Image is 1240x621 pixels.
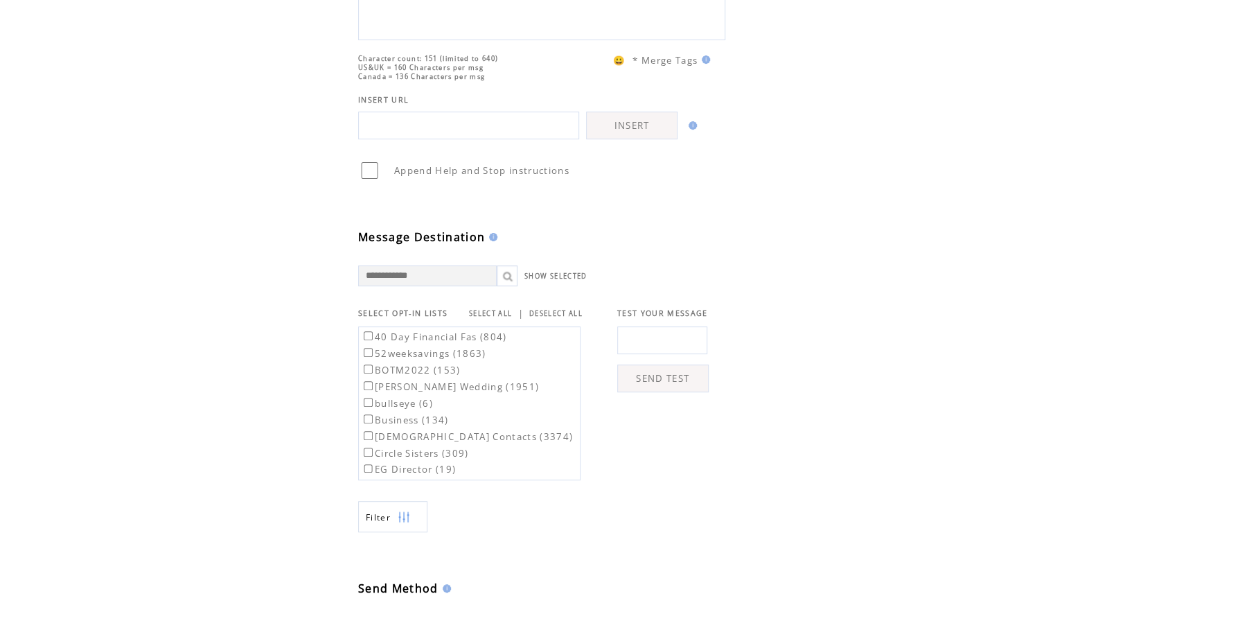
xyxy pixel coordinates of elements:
a: Filter [358,501,427,532]
label: bullseye (6) [361,397,433,410]
input: EG Director (19) [364,464,373,473]
input: 40 Day Financial Fas (804) [364,331,373,340]
span: US&UK = 160 Characters per msg [358,63,484,72]
label: 40 Day Financial Fas (804) [361,331,507,343]
input: BOTM2022 (153) [364,365,373,374]
input: bullseye (6) [364,398,373,407]
a: INSERT [586,112,677,139]
span: TEST YOUR MESSAGE [617,308,708,318]
span: Append Help and Stop instructions [394,164,569,177]
span: INSERT URL [358,95,409,105]
label: Circle Sisters (309) [361,447,469,460]
span: 😀 [613,54,626,67]
span: Character count: 151 (limited to 640) [358,54,498,63]
label: EGC Commitment Card (163) [361,480,518,492]
input: Business (134) [364,414,373,423]
label: [DEMOGRAPHIC_DATA] Contacts (3374) [361,430,573,443]
input: 52weeksavings (1863) [364,348,373,357]
span: Send Method [358,581,439,596]
img: help.gif [698,55,710,64]
label: [PERSON_NAME] Wedding (1951) [361,381,539,393]
a: SELECT ALL [469,309,512,318]
span: * Merge Tags [632,54,698,67]
a: SHOW SELECTED [524,272,587,281]
label: 52weeksavings (1863) [361,347,486,360]
input: Circle Sisters (309) [364,448,373,457]
label: BOTM2022 (153) [361,364,461,376]
img: filters.png [398,502,410,533]
a: SEND TEST [617,365,709,392]
img: help.gif [684,121,697,130]
span: | [517,307,523,320]
img: help.gif [485,233,497,241]
label: Business (134) [361,414,449,426]
input: [PERSON_NAME] Wedding (1951) [364,381,373,390]
img: help.gif [439,584,451,593]
a: DESELECT ALL [529,309,583,318]
span: SELECT OPT-IN LISTS [358,308,448,318]
span: Canada = 136 Characters per msg [358,72,485,81]
input: [DEMOGRAPHIC_DATA] Contacts (3374) [364,431,373,440]
label: EG Director (19) [361,463,456,475]
span: Message Destination [358,229,485,245]
span: Show filters [366,511,391,523]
